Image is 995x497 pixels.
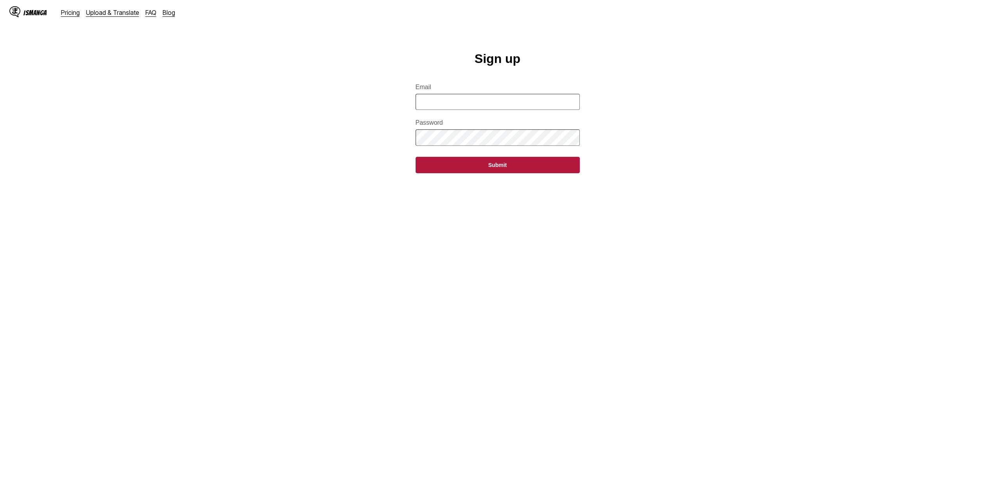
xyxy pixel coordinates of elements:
a: Pricing [61,9,80,16]
a: FAQ [145,9,156,16]
img: IsManga Logo [9,6,20,17]
div: IsManga [23,9,47,16]
button: Submit [416,157,580,173]
label: Password [416,119,580,126]
label: Email [416,84,580,91]
h1: Sign up [475,52,520,66]
a: Blog [163,9,175,16]
a: IsManga LogoIsManga [9,6,61,19]
a: Upload & Translate [86,9,139,16]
